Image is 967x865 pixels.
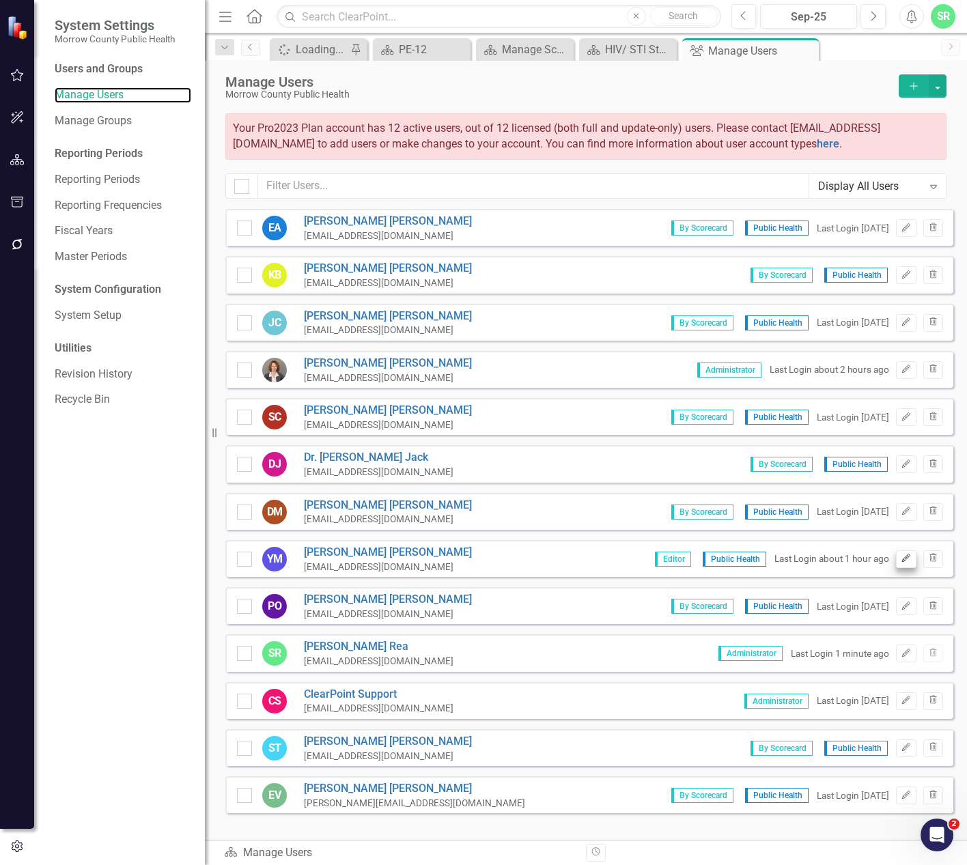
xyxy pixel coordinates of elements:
div: [EMAIL_ADDRESS][DOMAIN_NAME] [304,276,472,289]
span: By Scorecard [671,221,733,236]
span: By Scorecard [671,315,733,330]
a: ClearPoint Support [304,687,453,703]
a: here [817,137,839,150]
span: Administrator [718,646,783,661]
span: By Scorecard [751,457,813,472]
div: EA [262,216,287,240]
div: DJ [262,452,287,477]
div: [EMAIL_ADDRESS][DOMAIN_NAME] [304,419,472,431]
input: Filter Users... [257,173,809,199]
span: Public Health [745,315,809,330]
a: Reporting Frequencies [55,198,191,214]
div: [EMAIL_ADDRESS][DOMAIN_NAME] [304,466,453,479]
span: Editor [655,552,691,567]
div: [PERSON_NAME][EMAIL_ADDRESS][DOMAIN_NAME] [304,797,525,810]
div: Manage Users [225,74,892,89]
span: Public Health [745,221,809,236]
div: Last Login [DATE] [817,222,889,235]
span: Public Health [824,457,888,472]
div: Users and Groups [55,61,191,77]
div: DM [262,500,287,524]
div: Manage Users [224,845,576,861]
div: Utilities [55,341,191,356]
a: Reporting Periods [55,172,191,188]
div: Last Login [DATE] [817,505,889,518]
div: Manage Users [708,42,815,59]
div: [EMAIL_ADDRESS][DOMAIN_NAME] [304,655,453,668]
a: [PERSON_NAME] [PERSON_NAME] [304,498,472,513]
div: Loading... [296,41,347,58]
div: [EMAIL_ADDRESS][DOMAIN_NAME] [304,608,472,621]
small: Morrow County Public Health [55,33,175,44]
img: Robin Canaday [262,358,287,382]
a: Dr. [PERSON_NAME] Jack [304,450,453,466]
span: By Scorecard [671,788,733,803]
div: Last Login [DATE] [817,316,889,329]
button: SR [931,4,955,29]
a: [PERSON_NAME] [PERSON_NAME] [304,309,472,324]
div: SC [262,405,287,429]
div: Morrow County Public Health [225,89,892,100]
div: Last Login about 2 hours ago [770,363,889,376]
div: PO [262,594,287,619]
a: System Setup [55,308,191,324]
span: By Scorecard [751,741,813,756]
a: Manage Groups [55,113,191,129]
a: [PERSON_NAME] Rea [304,639,453,655]
a: [PERSON_NAME] [PERSON_NAME] [304,734,472,750]
div: Last Login [DATE] [817,694,889,707]
a: Master Periods [55,249,191,265]
a: Fiscal Years [55,223,191,239]
span: System Settings [55,17,175,33]
span: Public Health [824,741,888,756]
a: [PERSON_NAME] [PERSON_NAME] [304,545,472,561]
input: Search ClearPoint... [277,5,720,29]
div: CS [262,689,287,713]
span: Public Health [824,268,888,283]
div: Last Login 1 minute ago [791,647,889,660]
div: Manage Scorecards [502,41,570,58]
a: Manage Scorecards [479,41,570,58]
div: [EMAIL_ADDRESS][DOMAIN_NAME] [304,702,453,715]
div: [EMAIL_ADDRESS][DOMAIN_NAME] [304,750,472,763]
span: Public Health [703,552,766,567]
div: SR [262,641,287,666]
div: [EMAIL_ADDRESS][DOMAIN_NAME] [304,229,472,242]
div: Last Login [DATE] [817,411,889,424]
a: Loading... [273,41,347,58]
span: Administrator [744,694,809,709]
div: Reporting Periods [55,146,191,162]
div: PE-12 [399,41,467,58]
a: [PERSON_NAME] [PERSON_NAME] [304,214,472,229]
a: HIV/ STI Statewide Services PE-81 [583,41,673,58]
div: Last Login about 1 hour ago [774,552,889,565]
div: KB [262,263,287,287]
div: Display All Users [818,178,923,194]
div: JC [262,311,287,335]
span: Public Health [745,788,809,803]
div: [EMAIL_ADDRESS][DOMAIN_NAME] [304,513,472,526]
span: Public Health [745,505,809,520]
a: Revision History [55,367,191,382]
div: [EMAIL_ADDRESS][DOMAIN_NAME] [304,371,472,384]
span: Public Health [745,410,809,425]
a: [PERSON_NAME] [PERSON_NAME] [304,356,472,371]
span: Public Health [745,599,809,614]
span: By Scorecard [671,410,733,425]
a: [PERSON_NAME] [PERSON_NAME] [304,781,525,797]
a: [PERSON_NAME] [PERSON_NAME] [304,261,472,276]
a: Recycle Bin [55,392,191,408]
span: 2 [949,819,959,829]
button: Search [649,7,718,26]
button: Sep-25 [760,4,857,29]
div: EV [262,783,287,808]
a: Manage Users [55,87,191,103]
span: Search [669,10,698,21]
div: Sep-25 [765,9,852,25]
div: [EMAIL_ADDRESS][DOMAIN_NAME] [304,561,472,573]
img: ClearPoint Strategy [7,16,31,40]
div: System Configuration [55,282,191,298]
span: By Scorecard [671,599,733,614]
span: Your Pro2023 Plan account has 12 active users, out of 12 licensed (both full and update-only) use... [233,122,880,150]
